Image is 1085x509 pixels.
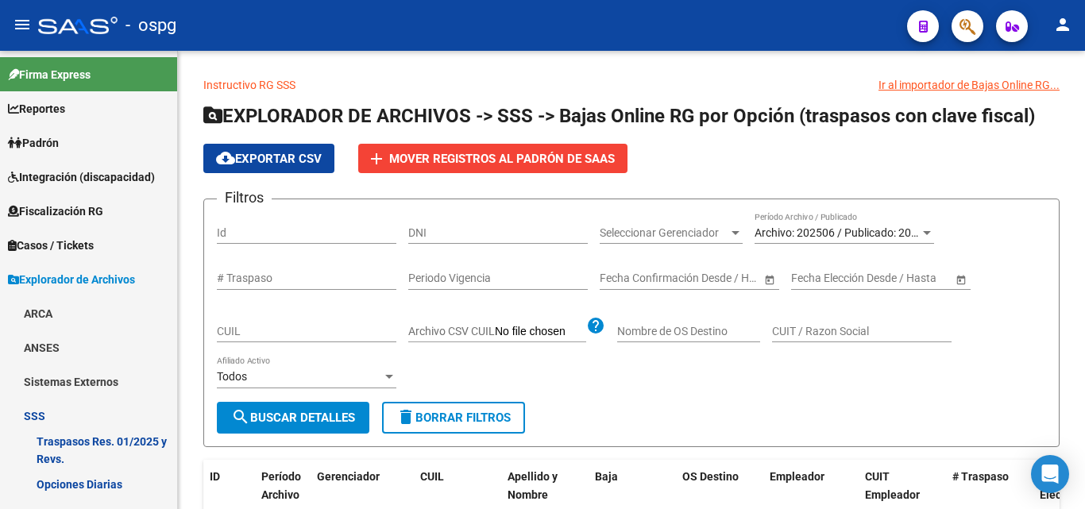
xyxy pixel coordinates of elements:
mat-icon: person [1053,15,1072,34]
span: Fecha Eleccion [1040,470,1083,501]
span: Archivo CSV CUIL [408,325,495,337]
span: Borrar Filtros [396,411,511,425]
div: Open Intercom Messenger [1031,455,1069,493]
span: # Traspaso [952,470,1009,483]
mat-icon: search [231,407,250,426]
span: Empleador [770,470,824,483]
span: Firma Express [8,66,91,83]
span: Casos / Tickets [8,237,94,254]
mat-icon: menu [13,15,32,34]
mat-icon: delete [396,407,415,426]
input: End date [662,272,740,285]
span: Baja [595,470,618,483]
span: Todos [217,370,247,383]
mat-icon: help [586,316,605,335]
button: Exportar CSV [203,144,334,173]
button: Buscar Detalles [217,402,369,434]
span: ID [210,470,220,483]
span: Padrón [8,134,59,152]
button: Mover registros al PADRÓN de SAAS [358,144,627,173]
span: Reportes [8,100,65,118]
span: Apellido y Nombre [508,470,558,501]
button: Open calendar [952,271,969,287]
span: - ospg [125,8,176,43]
span: OS Destino [682,470,739,483]
mat-icon: add [367,149,386,168]
span: Gerenciador [317,470,380,483]
span: Explorador de Archivos [8,271,135,288]
span: Integración (discapacidad) [8,168,155,186]
span: Período Archivo [261,470,301,501]
span: CUIL [420,470,444,483]
span: Seleccionar Gerenciador [600,226,728,240]
div: Ir al importador de Bajas Online RG... [878,76,1060,94]
span: EXPLORADOR DE ARCHIVOS -> SSS -> Bajas Online RG por Opción (traspasos con clave fiscal) [203,105,1035,127]
span: CUIT Empleador [865,470,920,501]
button: Borrar Filtros [382,402,525,434]
mat-icon: cloud_download [216,148,235,168]
h3: Filtros [217,187,272,209]
input: End date [854,272,932,285]
input: Start date [791,272,840,285]
span: Archivo: 202506 / Publicado: 202505 [755,226,936,239]
span: Mover registros al PADRÓN de SAAS [389,152,615,166]
span: Buscar Detalles [231,411,355,425]
input: Archivo CSV CUIL [495,325,586,339]
input: Start date [600,272,649,285]
a: Instructivo RG SSS [203,79,295,91]
span: Exportar CSV [216,152,322,166]
span: Fiscalización RG [8,202,103,220]
button: Open calendar [761,271,778,287]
